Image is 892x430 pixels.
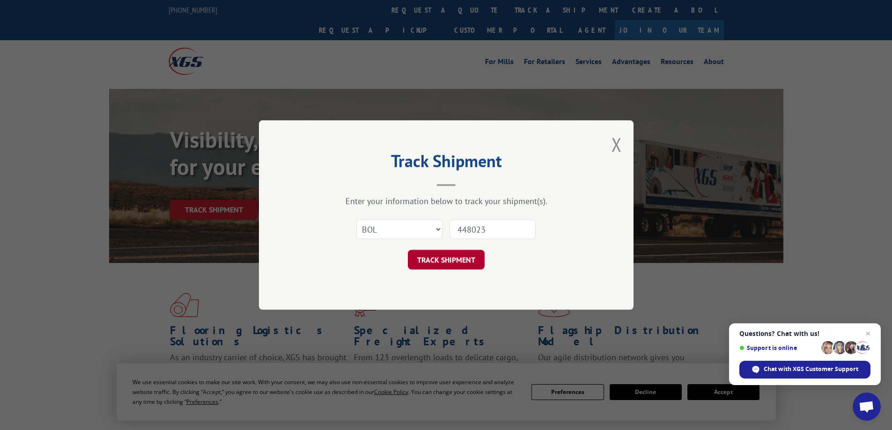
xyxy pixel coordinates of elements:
[739,344,818,351] span: Support is online
[612,132,622,157] button: Close modal
[739,361,870,379] div: Chat with XGS Customer Support
[764,365,858,373] span: Chat with XGS Customer Support
[408,250,485,270] button: TRACK SHIPMENT
[853,393,881,421] div: Open chat
[450,219,536,239] input: Number(s)
[739,330,870,337] span: Questions? Chat with us!
[306,154,587,172] h2: Track Shipment
[306,196,587,206] div: Enter your information below to track your shipment(s).
[863,328,874,339] span: Close chat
